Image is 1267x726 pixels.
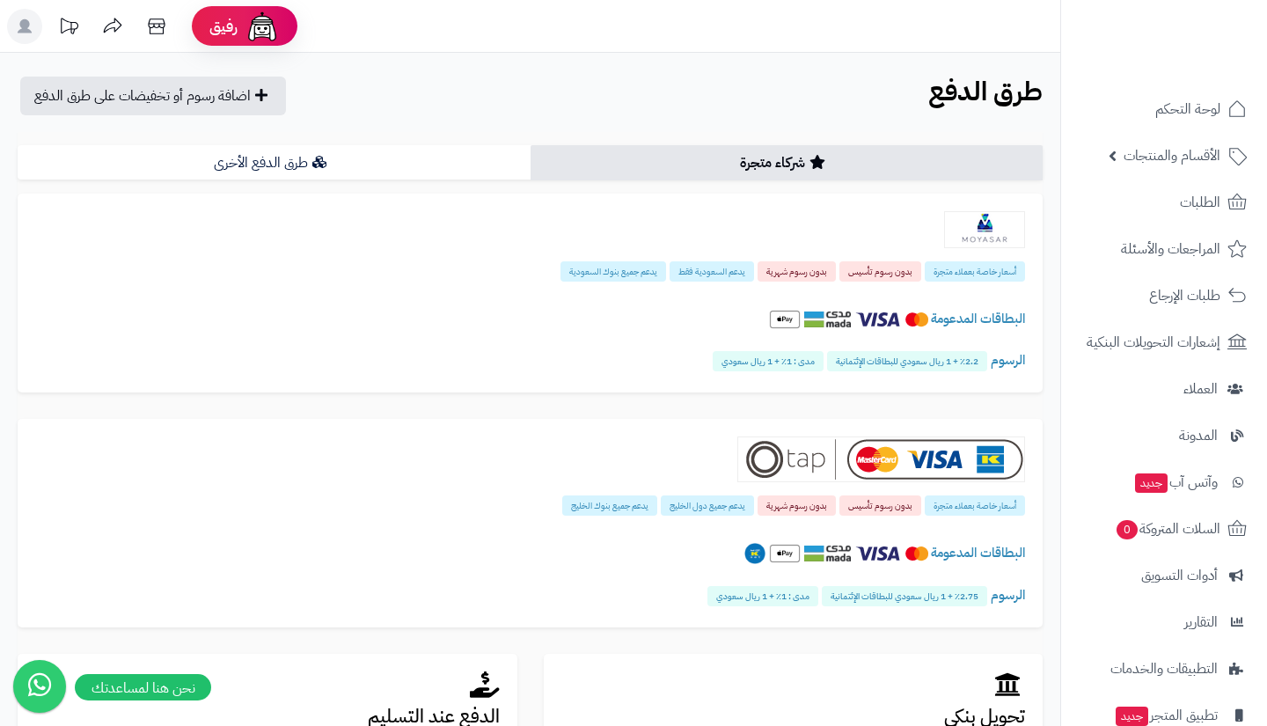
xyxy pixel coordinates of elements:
[707,586,818,606] span: مدى : 1٪ + 1 ريال سعودي
[991,350,1025,370] span: الرسوم
[209,16,238,37] span: رفيق
[1115,517,1220,541] span: السلات المتروكة
[18,419,1043,627] a: Tap أسعار خاصة بعملاء متجرة بدون رسوم تأسيس بدون رسوم شهرية يدعم جميع دول الخليج يدعم جميع بنوك ا...
[1155,97,1220,121] span: لوحة التحكم
[928,71,1043,111] b: طرق الدفع
[1072,414,1256,457] a: المدونة
[245,9,280,44] img: ai-face.png
[18,145,531,180] a: طرق الدفع الأخرى
[931,543,1025,562] span: البطاقات المدعومة
[839,495,921,516] span: بدون رسوم تأسيس
[1133,470,1218,495] span: وآتس آب
[925,261,1025,282] span: أسعار خاصة بعملاء متجرة
[1072,508,1256,550] a: السلات المتروكة0
[1072,368,1256,410] a: العملاء
[827,351,987,371] span: 2.2٪ + 1 ريال سعودي للبطاقات الإئتمانية
[1117,520,1138,539] span: 0
[925,495,1025,516] span: أسعار خاصة بعملاء متجرة
[1072,601,1256,643] a: التقارير
[1179,423,1218,448] span: المدونة
[1072,648,1256,690] a: التطبيقات والخدمات
[1149,283,1220,308] span: طلبات الإرجاع
[670,261,754,282] span: يدعم السعودية فقط
[758,261,836,282] span: بدون رسوم شهرية
[20,77,286,115] a: اضافة رسوم أو تخفيضات على طرق الدفع
[991,585,1025,605] span: الرسوم
[944,211,1025,248] img: Moyasar
[1183,377,1218,401] span: العملاء
[18,194,1043,392] a: Moyasar أسعار خاصة بعملاء متجرة بدون رسوم تأسيس بدون رسوم شهرية يدعم السعودية فقط يدعم جميع بنوك ...
[1072,228,1256,270] a: المراجعات والأسئلة
[1184,610,1218,634] span: التقارير
[931,309,1025,328] span: البطاقات المدعومة
[1116,707,1148,726] span: جديد
[1072,88,1256,130] a: لوحة التحكم
[560,261,666,282] span: يدعم جميع بنوك السعودية
[1141,563,1218,588] span: أدوات التسويق
[737,436,1025,482] img: Tap
[661,495,754,516] span: يدعم جميع دول الخليج
[47,9,91,48] a: تحديثات المنصة
[758,495,836,516] span: بدون رسوم شهرية
[562,495,657,516] span: يدعم جميع بنوك الخليج
[1072,321,1256,363] a: إشعارات التحويلات البنكية
[822,586,987,606] span: 2.75٪ + 1 ريال سعودي للبطاقات الإئتمانية
[1110,656,1218,681] span: التطبيقات والخدمات
[531,145,1044,180] a: شركاء متجرة
[839,261,921,282] span: بدون رسوم تأسيس
[1072,275,1256,317] a: طلبات الإرجاع
[1180,190,1220,215] span: الطلبات
[1121,237,1220,261] span: المراجعات والأسئلة
[1087,330,1220,355] span: إشعارات التحويلات البنكية
[1135,473,1168,493] span: جديد
[1072,181,1256,224] a: الطلبات
[713,351,824,371] span: مدى : 1٪ + 1 ريال سعودي
[1072,554,1256,597] a: أدوات التسويق
[1072,461,1256,503] a: وآتس آبجديد
[1124,143,1220,168] span: الأقسام والمنتجات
